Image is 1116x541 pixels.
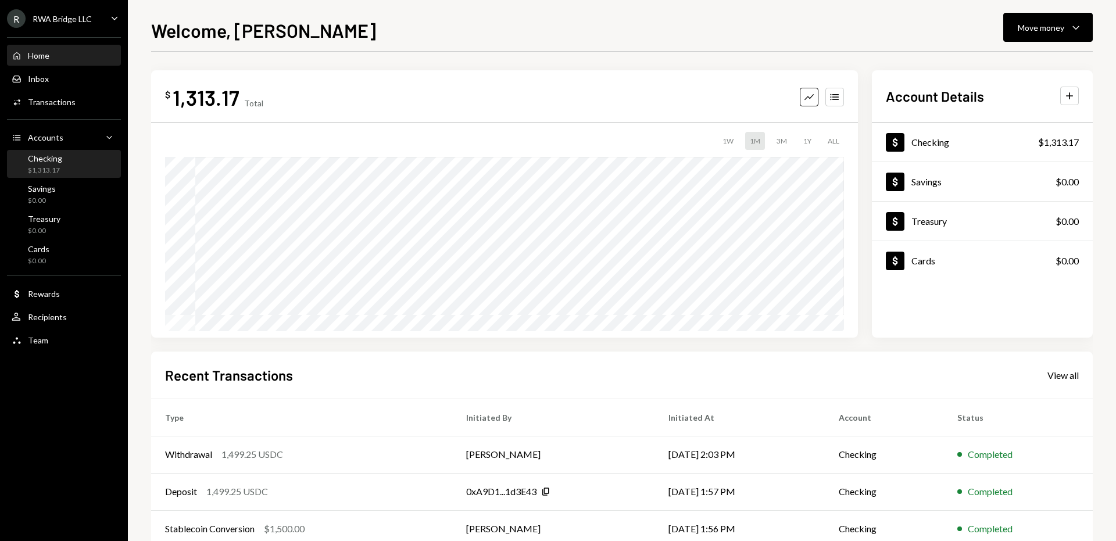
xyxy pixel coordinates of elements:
[872,123,1093,162] a: Checking$1,313.17
[28,289,60,299] div: Rewards
[206,485,268,499] div: 1,499.25 USDC
[1018,22,1064,34] div: Move money
[7,283,121,304] a: Rewards
[7,68,121,89] a: Inbox
[28,196,56,206] div: $0.00
[7,45,121,66] a: Home
[1056,175,1079,189] div: $0.00
[165,522,255,536] div: Stablecoin Conversion
[28,312,67,322] div: Recipients
[911,137,949,148] div: Checking
[151,399,452,436] th: Type
[33,14,92,24] div: RWA Bridge LLC
[968,522,1013,536] div: Completed
[718,132,738,150] div: 1W
[165,485,197,499] div: Deposit
[1038,135,1079,149] div: $1,313.17
[7,210,121,238] a: Treasury$0.00
[772,132,792,150] div: 3M
[1047,368,1079,381] a: View all
[28,97,76,107] div: Transactions
[165,447,212,461] div: Withdrawal
[911,216,947,227] div: Treasury
[886,87,984,106] h2: Account Details
[28,226,60,236] div: $0.00
[911,176,942,187] div: Savings
[654,399,825,436] th: Initiated At
[872,162,1093,201] a: Savings$0.00
[28,132,63,142] div: Accounts
[825,473,943,510] td: Checking
[872,202,1093,241] a: Treasury$0.00
[7,329,121,350] a: Team
[825,399,943,436] th: Account
[221,447,283,461] div: 1,499.25 USDC
[452,436,654,473] td: [PERSON_NAME]
[264,522,305,536] div: $1,500.00
[872,241,1093,280] a: Cards$0.00
[654,436,825,473] td: [DATE] 2:03 PM
[745,132,765,150] div: 1M
[968,447,1013,461] div: Completed
[28,335,48,345] div: Team
[244,98,263,108] div: Total
[28,74,49,84] div: Inbox
[165,89,170,101] div: $
[911,255,935,266] div: Cards
[7,9,26,28] div: R
[1056,214,1079,228] div: $0.00
[28,153,62,163] div: Checking
[452,399,654,436] th: Initiated By
[823,132,844,150] div: ALL
[7,150,121,178] a: Checking$1,313.17
[943,399,1093,436] th: Status
[654,473,825,510] td: [DATE] 1:57 PM
[28,184,56,194] div: Savings
[825,436,943,473] td: Checking
[1003,13,1093,42] button: Move money
[466,485,536,499] div: 0xA9D1...1d3E43
[165,366,293,385] h2: Recent Transactions
[7,241,121,268] a: Cards$0.00
[151,19,376,42] h1: Welcome, [PERSON_NAME]
[7,91,121,112] a: Transactions
[7,306,121,327] a: Recipients
[28,256,49,266] div: $0.00
[7,180,121,208] a: Savings$0.00
[1056,254,1079,268] div: $0.00
[28,166,62,175] div: $1,313.17
[173,84,239,110] div: 1,313.17
[1047,370,1079,381] div: View all
[28,51,49,60] div: Home
[28,214,60,224] div: Treasury
[799,132,816,150] div: 1Y
[28,244,49,254] div: Cards
[968,485,1013,499] div: Completed
[7,127,121,148] a: Accounts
